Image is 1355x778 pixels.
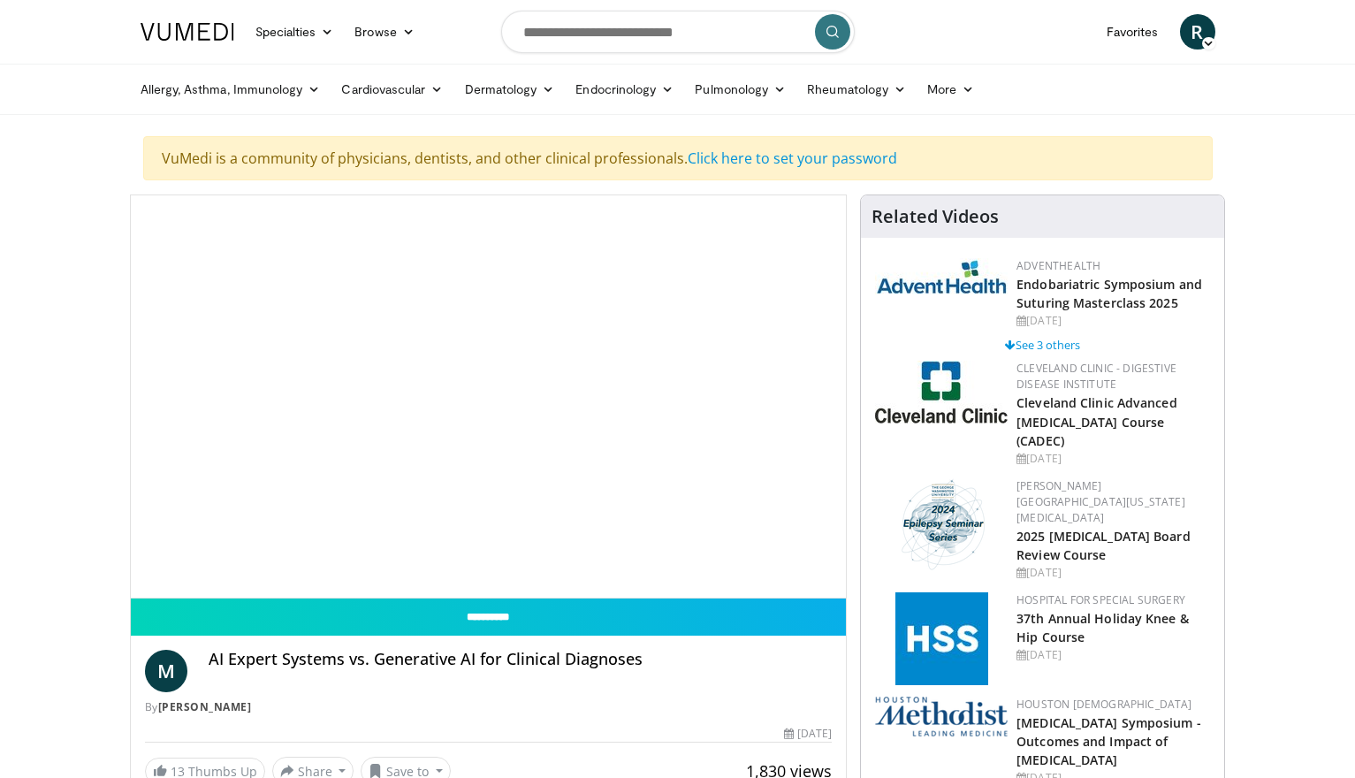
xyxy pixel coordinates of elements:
[1016,647,1210,663] div: [DATE]
[1016,258,1100,273] a: AdventHealth
[1016,478,1185,525] a: [PERSON_NAME][GEOGRAPHIC_DATA][US_STATE][MEDICAL_DATA]
[245,14,345,50] a: Specialties
[894,478,990,571] img: 76bc84c6-69a7-4c34-b56c-bd0b7f71564d.png.150x105_q85_autocrop_double_scale_upscale_version-0.2.png
[1016,451,1210,467] div: [DATE]
[331,72,453,107] a: Cardiovascular
[344,14,425,50] a: Browse
[1016,565,1210,581] div: [DATE]
[501,11,855,53] input: Search topics, interventions
[796,72,917,107] a: Rheumatology
[145,650,187,692] a: M
[130,72,331,107] a: Allergy, Asthma, Immunology
[1005,337,1080,353] a: See 3 others
[1016,361,1176,392] a: Cleveland Clinic - Digestive Disease Institute
[565,72,684,107] a: Endocrinology
[145,699,833,715] div: By
[875,258,1008,294] img: 5c3c682d-da39-4b33-93a5-b3fb6ba9580b.jpg.150x105_q85_autocrop_double_scale_upscale_version-0.2.jpg
[1180,14,1215,50] a: R
[131,195,847,599] video-js: Video Player
[1016,592,1185,607] a: Hospital for Special Surgery
[1016,313,1210,329] div: [DATE]
[1016,714,1201,768] a: [MEDICAL_DATA] Symposium - Outcomes and Impact of [MEDICAL_DATA]
[1096,14,1169,50] a: Favorites
[141,23,234,41] img: VuMedi Logo
[454,72,566,107] a: Dermatology
[784,726,832,742] div: [DATE]
[917,72,985,107] a: More
[158,699,252,714] a: [PERSON_NAME]
[1016,528,1191,563] a: 2025 [MEDICAL_DATA] Board Review Course
[875,697,1008,736] img: 5e4488cc-e109-4a4e-9fd9-73bb9237ee91.png.150x105_q85_autocrop_double_scale_upscale_version-0.2.png
[688,149,897,168] a: Click here to set your password
[143,136,1213,180] div: VuMedi is a community of physicians, dentists, and other clinical professionals.
[875,361,1008,423] img: 26c3db21-1732-4825-9e63-fd6a0021a399.jpg.150x105_q85_autocrop_double_scale_upscale_version-0.2.jpg
[209,650,833,669] h4: AI Expert Systems vs. Generative AI for Clinical Diagnoses
[1016,276,1202,311] a: Endobariatric Symposium and Suturing Masterclass 2025
[1016,697,1191,712] a: Houston [DEMOGRAPHIC_DATA]
[895,592,988,685] img: f5c2b4a9-8f32-47da-86a2-cd262eba5885.gif.150x105_q85_autocrop_double_scale_upscale_version-0.2.jpg
[1016,394,1177,448] a: Cleveland Clinic Advanced [MEDICAL_DATA] Course (CADEC)
[1016,610,1189,645] a: 37th Annual Holiday Knee & Hip Course
[684,72,796,107] a: Pulmonology
[872,206,999,227] h4: Related Videos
